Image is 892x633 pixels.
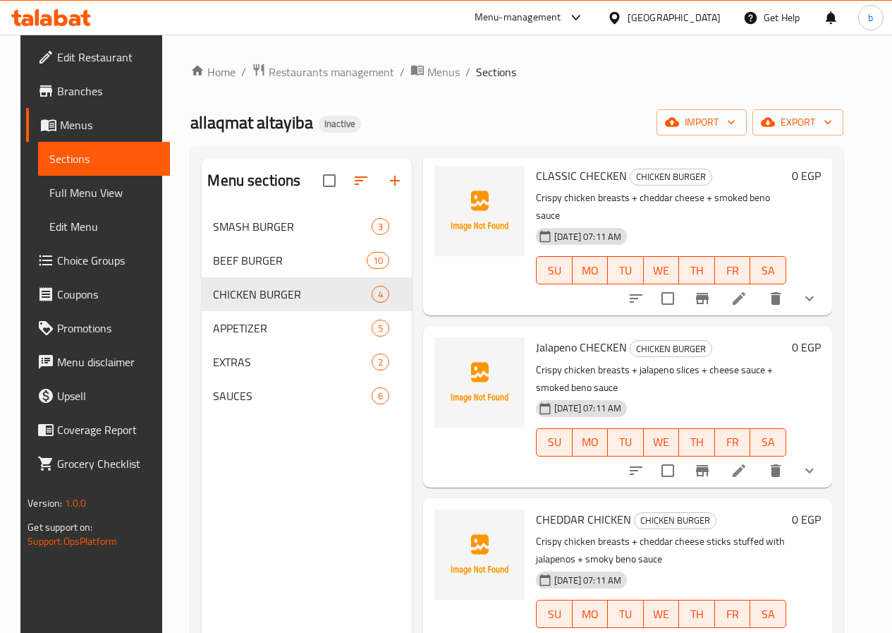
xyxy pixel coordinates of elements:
[542,432,566,452] span: SU
[57,252,158,269] span: Choice Groups
[319,118,361,130] span: Inactive
[26,311,169,345] a: Promotions
[536,256,572,284] button: SU
[536,337,627,358] span: Jalapeno CHECKEN
[721,604,745,625] span: FR
[26,74,169,108] a: Branches
[202,345,412,379] div: EXTRAS2
[644,428,680,457] button: WE
[434,510,525,600] img: CHEDDAR CHICKEN
[434,337,525,428] img: Jalapeno CHECKEN
[60,116,158,133] span: Menus
[685,432,709,452] span: TH
[721,432,745,452] span: FR
[57,354,158,370] span: Menu disclaimer
[213,354,372,370] span: EXTRAS
[372,390,389,403] span: 6
[213,286,372,303] span: CHICKEN BURGER
[685,604,709,625] span: TH
[372,320,389,337] div: items
[344,164,378,198] span: Sort sections
[715,256,751,284] button: FR
[26,40,169,74] a: Edit Restaurant
[750,256,786,284] button: SA
[608,428,644,457] button: TU
[793,282,826,315] button: show more
[213,320,372,337] span: APPETIZER
[679,600,715,628] button: TH
[764,114,832,131] span: export
[372,218,389,235] div: items
[792,510,821,529] h6: 0 EGP
[549,402,627,415] span: [DATE] 07:11 AM
[314,166,344,195] span: Select all sections
[427,64,460,80] span: Menus
[613,604,638,625] span: TU
[731,462,747,479] a: Edit menu item
[536,600,572,628] button: SU
[656,109,747,135] button: import
[792,337,821,357] h6: 0 EGP
[476,64,516,80] span: Sections
[578,604,603,625] span: MO
[801,462,818,479] svg: Show Choices
[536,533,786,568] p: Crispy chicken breasts + cheddar cheese sticks stuffed with jalapenos + smoky beno sauce
[536,509,631,530] span: CHEDDAR CHICKEN
[578,260,603,281] span: MO
[207,170,300,191] h2: Menu sections
[685,282,719,315] button: Branch-specific-item
[628,10,721,25] div: [GEOGRAPHIC_DATA]
[549,230,627,243] span: [DATE] 07:11 AM
[608,256,644,284] button: TU
[57,421,158,438] span: Coverage Report
[49,150,158,167] span: Sections
[649,604,674,625] span: WE
[644,600,680,628] button: WE
[57,83,158,100] span: Branches
[613,432,638,452] span: TU
[213,218,372,235] span: SMASH BURGER
[465,64,470,80] li: /
[202,379,412,413] div: SAUCES6
[434,166,525,256] img: CLASSIC CHECKEN
[38,210,169,243] a: Edit Menu
[536,165,627,186] span: CLASSIC CHECKEN
[756,260,781,281] span: SA
[372,220,389,234] span: 3
[653,284,683,313] span: Select to update
[378,164,412,198] button: Add section
[28,518,92,536] span: Get support on:
[750,600,786,628] button: SA
[649,432,674,452] span: WE
[26,243,169,277] a: Choice Groups
[190,107,313,138] span: allaqmat altayiba
[630,341,711,357] span: CHICKEN BURGER
[752,109,843,135] button: export
[715,600,751,628] button: FR
[57,286,158,303] span: Coupons
[644,256,680,284] button: WE
[38,176,169,210] a: Full Menu View
[319,116,361,133] div: Inactive
[573,600,609,628] button: MO
[372,288,389,301] span: 4
[868,10,873,25] span: b
[410,63,460,81] a: Menus
[750,428,786,457] button: SA
[613,260,638,281] span: TU
[549,574,627,587] span: [DATE] 07:11 AM
[49,218,158,235] span: Edit Menu
[26,108,169,142] a: Menus
[536,189,786,224] p: Crispy chicken breasts + cheddar cheese + smoked beno sauce
[573,256,609,284] button: MO
[634,512,716,529] div: CHICKEN BURGER
[241,64,246,80] li: /
[759,282,793,315] button: delete
[57,320,158,337] span: Promotions
[38,142,169,176] a: Sections
[619,454,653,488] button: sort-choices
[202,204,412,418] nav: Menu sections
[573,428,609,457] button: MO
[26,447,169,481] a: Grocery Checklist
